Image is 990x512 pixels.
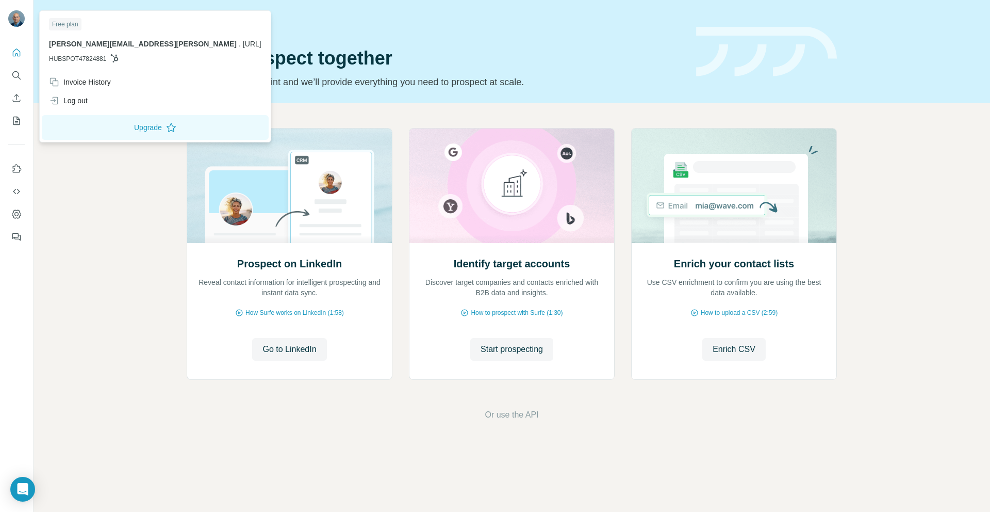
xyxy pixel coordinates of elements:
[197,277,382,298] p: Reveal contact information for intelligent prospecting and instant data sync.
[8,10,25,27] img: Avatar
[485,409,538,421] button: Or use the API
[187,19,684,29] div: Quick start
[187,48,684,69] h1: Let’s prospect together
[8,111,25,130] button: My lists
[8,205,25,223] button: Dashboard
[8,182,25,201] button: Use Surfe API
[481,343,543,356] span: Start prospecting
[49,95,88,106] div: Log out
[49,54,106,63] span: HUBSPOT47824881
[10,477,35,502] div: Open Intercom Messenger
[49,18,81,30] div: Free plan
[409,129,615,243] img: Identify target accounts
[702,338,766,361] button: Enrich CSV
[8,228,25,246] button: Feedback
[420,277,604,298] p: Discover target companies and contacts enriched with B2B data and insights.
[713,343,755,356] span: Enrich CSV
[642,277,826,298] p: Use CSV enrichment to confirm you are using the best data available.
[631,129,837,243] img: Enrich your contact lists
[239,40,241,48] span: .
[470,338,553,361] button: Start prospecting
[701,308,778,317] span: How to upload a CSV (2:59)
[8,159,25,178] button: Use Surfe on LinkedIn
[245,308,344,317] span: How Surfe works on LinkedIn (1:58)
[237,257,342,271] h2: Prospect on LinkedIn
[243,40,261,48] span: [URL]
[252,338,326,361] button: Go to LinkedIn
[8,43,25,62] button: Quick start
[187,75,684,89] p: Pick your starting point and we’ll provide everything you need to prospect at scale.
[49,77,111,87] div: Invoice History
[674,257,794,271] h2: Enrich your contact lists
[696,27,837,77] img: banner
[454,257,570,271] h2: Identify target accounts
[262,343,316,356] span: Go to LinkedIn
[187,129,392,243] img: Prospect on LinkedIn
[471,308,563,317] span: How to prospect with Surfe (1:30)
[42,115,269,140] button: Upgrade
[8,66,25,85] button: Search
[49,40,237,48] span: [PERSON_NAME][EMAIL_ADDRESS][PERSON_NAME]
[8,89,25,107] button: Enrich CSV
